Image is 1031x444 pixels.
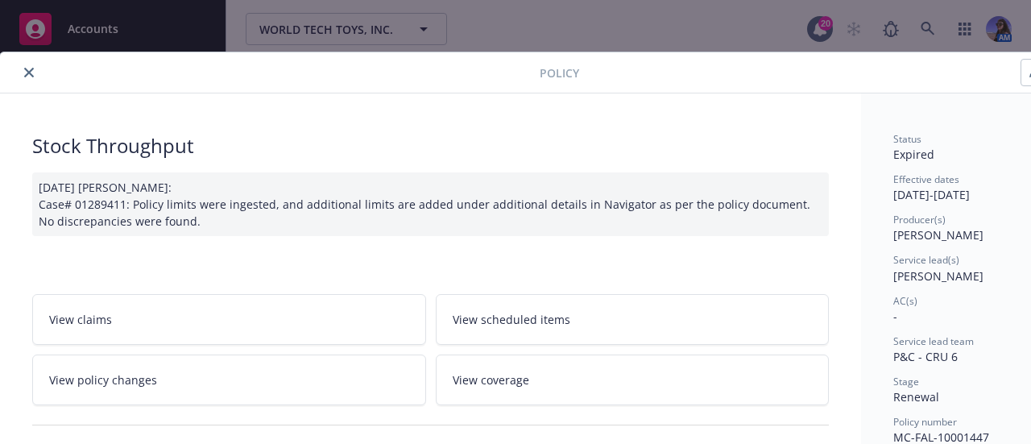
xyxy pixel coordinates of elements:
span: View scheduled items [453,311,570,328]
a: View coverage [436,355,830,405]
span: [PERSON_NAME] [893,268,983,284]
a: View policy changes [32,355,426,405]
span: Renewal [893,389,939,405]
span: P&C - CRU 6 [893,349,958,364]
button: close [19,63,39,82]
span: Status [893,132,921,146]
span: View claims [49,311,112,328]
span: View policy changes [49,371,157,388]
span: Policy number [893,415,957,429]
div: Stock Throughput [32,132,829,160]
span: Service lead(s) [893,253,959,267]
div: [DATE] [PERSON_NAME]: Case# 01289411: Policy limits were ingested, and additional limits are adde... [32,172,829,236]
span: Expired [893,147,934,162]
span: Policy [540,64,579,81]
span: [PERSON_NAME] [893,227,983,243]
span: View coverage [453,371,529,388]
span: Producer(s) [893,213,946,226]
span: - [893,309,897,324]
span: Stage [893,375,919,388]
span: Effective dates [893,172,959,186]
span: AC(s) [893,294,917,308]
a: View scheduled items [436,294,830,345]
a: View claims [32,294,426,345]
span: Service lead team [893,334,974,348]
